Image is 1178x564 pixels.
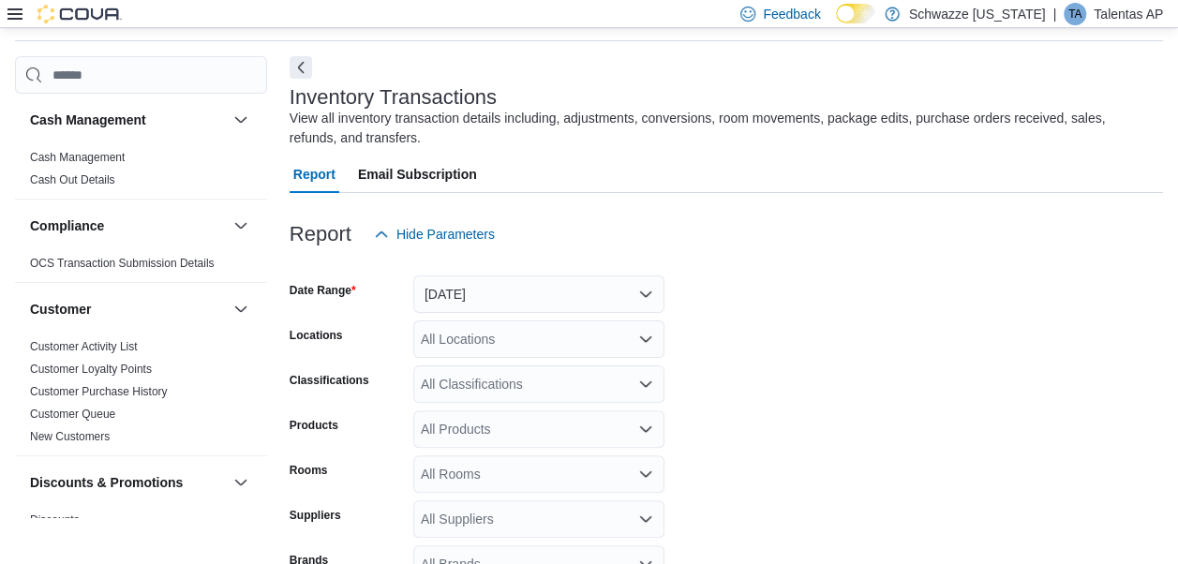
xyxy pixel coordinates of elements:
[909,3,1046,25] p: Schwazze [US_STATE]
[30,216,104,235] h3: Compliance
[290,56,312,79] button: Next
[30,300,91,319] h3: Customer
[638,467,653,482] button: Open list of options
[30,150,125,165] span: Cash Management
[15,252,267,282] div: Compliance
[230,109,252,131] button: Cash Management
[30,340,138,353] a: Customer Activity List
[30,363,152,376] a: Customer Loyalty Points
[30,430,110,443] a: New Customers
[30,513,80,527] a: Discounts
[290,283,356,298] label: Date Range
[836,23,837,24] span: Dark Mode
[30,473,226,492] button: Discounts & Promotions
[30,384,168,399] span: Customer Purchase History
[1052,3,1056,25] p: |
[1094,3,1163,25] p: Talentas AP
[30,429,110,444] span: New Customers
[30,257,215,270] a: OCS Transaction Submission Details
[293,156,336,193] span: Report
[290,223,351,245] h3: Report
[290,418,338,433] label: Products
[290,86,497,109] h3: Inventory Transactions
[230,298,252,320] button: Customer
[638,332,653,347] button: Open list of options
[30,408,115,421] a: Customer Queue
[30,173,115,186] a: Cash Out Details
[230,215,252,237] button: Compliance
[836,4,875,23] input: Dark Mode
[1068,3,1081,25] span: TA
[290,373,369,388] label: Classifications
[15,146,267,199] div: Cash Management
[290,109,1154,148] div: View all inventory transaction details including, adjustments, conversions, room movements, packa...
[366,215,502,253] button: Hide Parameters
[30,256,215,271] span: OCS Transaction Submission Details
[30,172,115,187] span: Cash Out Details
[413,275,664,313] button: [DATE]
[37,5,122,23] img: Cova
[30,512,80,527] span: Discounts
[290,328,343,343] label: Locations
[30,407,115,422] span: Customer Queue
[30,111,146,129] h3: Cash Management
[290,508,341,523] label: Suppliers
[290,463,328,478] label: Rooms
[30,385,168,398] a: Customer Purchase History
[30,339,138,354] span: Customer Activity List
[15,335,267,455] div: Customer
[1064,3,1086,25] div: Talentas AP
[638,512,653,527] button: Open list of options
[638,377,653,392] button: Open list of options
[30,111,226,129] button: Cash Management
[358,156,477,193] span: Email Subscription
[30,300,226,319] button: Customer
[30,216,226,235] button: Compliance
[30,151,125,164] a: Cash Management
[763,5,820,23] span: Feedback
[638,422,653,437] button: Open list of options
[30,362,152,377] span: Customer Loyalty Points
[396,225,495,244] span: Hide Parameters
[230,471,252,494] button: Discounts & Promotions
[30,473,183,492] h3: Discounts & Promotions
